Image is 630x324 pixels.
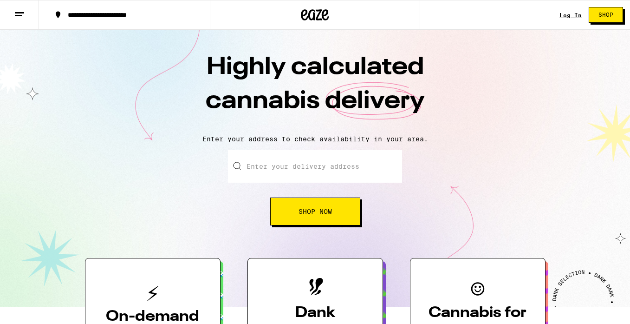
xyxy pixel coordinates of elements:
[598,12,613,18] span: Shop
[9,135,621,143] p: Enter your address to check availability in your area.
[559,12,582,18] a: Log In
[153,51,478,128] h1: Highly calculated cannabis delivery
[582,7,630,23] a: Shop
[270,198,360,225] button: Shop Now
[228,150,402,183] input: Enter your delivery address
[589,7,623,23] button: Shop
[299,208,332,215] span: Shop Now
